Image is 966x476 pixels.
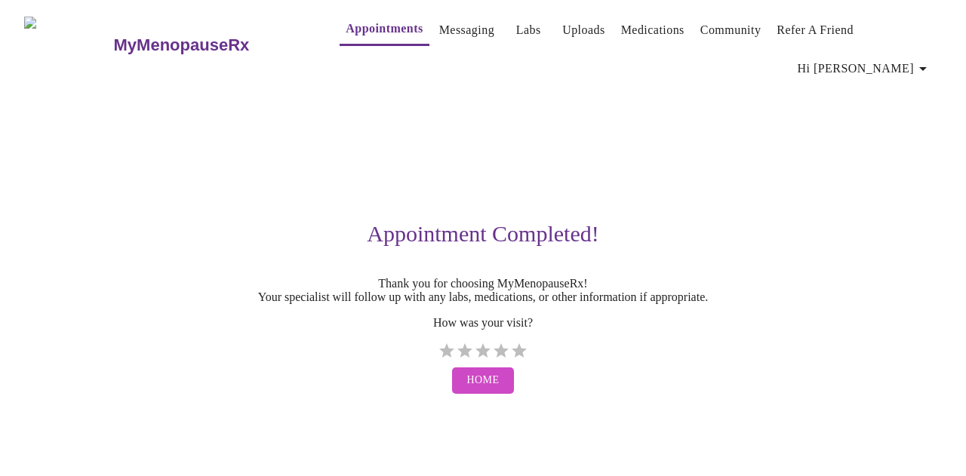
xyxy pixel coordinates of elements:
a: Uploads [562,20,605,41]
button: Home [452,367,515,394]
p: Thank you for choosing MyMenopauseRx! Your specialist will follow up with any labs, medications, ... [24,277,942,304]
h3: MyMenopauseRx [114,35,250,55]
p: How was your visit? [24,316,942,330]
button: Medications [615,15,691,45]
span: Home [467,371,500,390]
a: Appointments [346,18,423,39]
button: Appointments [340,14,429,46]
button: Messaging [433,15,500,45]
a: Messaging [439,20,494,41]
a: MyMenopauseRx [112,19,309,72]
button: Uploads [556,15,611,45]
button: Hi [PERSON_NAME] [792,54,938,84]
a: Community [700,20,761,41]
button: Community [694,15,768,45]
button: Refer a Friend [771,15,860,45]
a: Medications [621,20,685,41]
img: MyMenopauseRx Logo [24,17,112,73]
span: Hi [PERSON_NAME] [798,58,932,79]
a: Labs [516,20,541,41]
button: Labs [504,15,552,45]
a: Refer a Friend [777,20,854,41]
a: Home [448,360,518,401]
h3: Appointment Completed! [24,221,942,247]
